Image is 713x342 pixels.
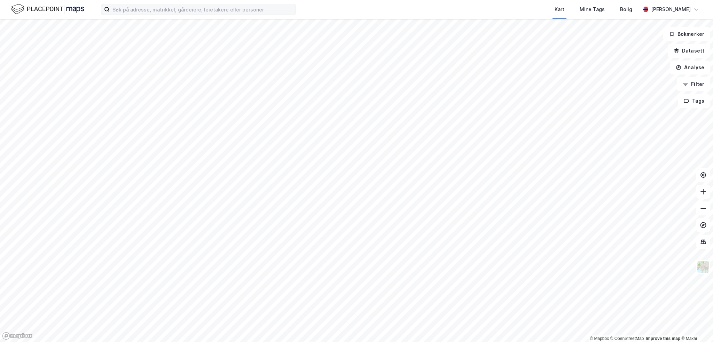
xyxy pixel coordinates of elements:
[620,5,632,14] div: Bolig
[555,5,564,14] div: Kart
[678,309,713,342] iframe: Chat Widget
[651,5,691,14] div: [PERSON_NAME]
[110,4,296,15] input: Søk på adresse, matrikkel, gårdeiere, leietakere eller personer
[580,5,605,14] div: Mine Tags
[678,309,713,342] div: Kontrollprogram for chat
[11,3,84,15] img: logo.f888ab2527a4732fd821a326f86c7f29.svg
